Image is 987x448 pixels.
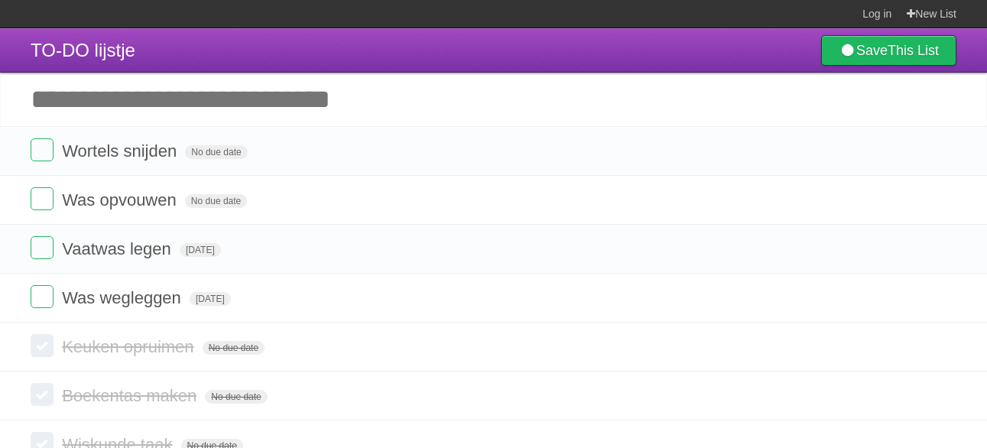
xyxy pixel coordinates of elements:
[203,341,265,355] span: No due date
[190,292,231,306] span: [DATE]
[185,145,247,159] span: No due date
[821,35,956,66] a: SaveThis List
[180,243,221,257] span: [DATE]
[62,288,185,307] span: Was wegleggen
[62,337,197,356] span: Keuken opruimen
[31,285,54,308] label: Done
[31,187,54,210] label: Done
[205,390,267,404] span: No due date
[31,383,54,406] label: Done
[31,334,54,357] label: Done
[62,190,180,209] span: Was opvouwen
[185,194,247,208] span: No due date
[31,138,54,161] label: Done
[31,40,135,60] span: TO-DO lijstje
[31,236,54,259] label: Done
[62,239,175,258] span: Vaatwas legen
[62,141,180,161] span: Wortels snijden
[62,386,200,405] span: Boekentas maken
[888,43,939,58] b: This List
